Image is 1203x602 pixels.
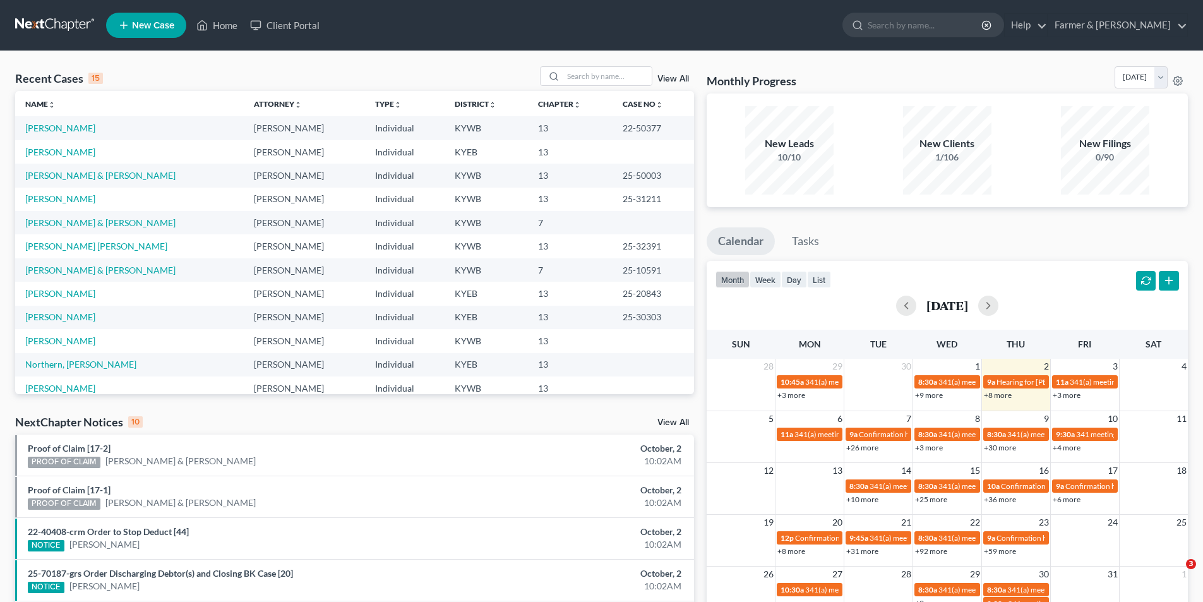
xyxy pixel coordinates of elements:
td: [PERSON_NAME] [244,116,365,140]
td: 25-31211 [613,188,694,211]
i: unfold_more [573,101,581,109]
a: +59 more [984,546,1016,556]
span: 341 meeting for [PERSON_NAME] [1076,430,1189,439]
span: 1 [974,359,981,374]
td: [PERSON_NAME] [244,376,365,400]
td: 13 [528,329,613,352]
a: [PERSON_NAME] & [PERSON_NAME] [25,265,176,275]
a: +3 more [777,390,805,400]
span: 341(a) meeting for [PERSON_NAME] [938,533,1060,543]
a: [PERSON_NAME] [25,147,95,157]
div: PROOF OF CLAIM [28,498,100,510]
a: +3 more [915,443,943,452]
div: New Leads [745,136,834,151]
a: Help [1005,14,1047,37]
a: [PERSON_NAME] [25,123,95,133]
td: KYWB [445,329,528,352]
a: [PERSON_NAME] [25,193,95,204]
div: PROOF OF CLAIM [28,457,100,468]
td: 7 [528,211,613,234]
span: 341(a) meeting for [PERSON_NAME] [805,585,927,594]
span: 17 [1106,463,1119,478]
a: +10 more [846,495,878,504]
td: 25-20843 [613,282,694,305]
a: Proof of Claim [17-1] [28,485,111,495]
td: KYWB [445,211,528,234]
a: Typeunfold_more [375,99,402,109]
td: Individual [365,211,445,234]
span: 9 [1043,411,1050,426]
a: Tasks [781,227,830,255]
button: week [750,271,781,288]
td: KYEB [445,282,528,305]
div: 10:02AM [472,497,681,509]
span: Tue [870,339,887,349]
a: +8 more [777,546,805,556]
a: Client Portal [244,14,326,37]
span: 22 [969,515,981,530]
span: 3 [1186,559,1196,569]
a: +92 more [915,546,947,556]
div: New Clients [903,136,991,151]
span: 31 [1106,567,1119,582]
span: 341(a) meeting for [PERSON_NAME] [938,585,1060,594]
a: Calendar [707,227,775,255]
td: [PERSON_NAME] [244,211,365,234]
a: [PERSON_NAME] [69,538,140,551]
a: +30 more [984,443,1016,452]
span: 341(a) meeting for [PERSON_NAME] [938,481,1060,491]
td: 25-10591 [613,258,694,282]
a: 25-70187-grs Order Discharging Debtor(s) and Closing BK Case [20] [28,568,293,579]
a: +25 more [915,495,947,504]
div: 10:02AM [472,580,681,593]
span: 7 [905,411,913,426]
button: day [781,271,807,288]
div: 0/90 [1061,151,1149,164]
input: Search by name... [868,13,983,37]
span: 8:30a [849,481,868,491]
td: 13 [528,353,613,376]
td: 13 [528,164,613,187]
span: 12p [781,533,794,543]
span: 10 [1106,411,1119,426]
span: 15 [969,463,981,478]
a: Farmer & [PERSON_NAME] [1048,14,1187,37]
span: Thu [1007,339,1025,349]
a: [PERSON_NAME] [25,335,95,346]
td: [PERSON_NAME] [244,188,365,211]
span: 30 [900,359,913,374]
span: 3 [1111,359,1119,374]
a: +31 more [846,546,878,556]
div: October, 2 [472,567,681,580]
a: +4 more [1053,443,1080,452]
span: 8:30a [918,585,937,594]
span: New Case [132,21,174,30]
td: [PERSON_NAME] [244,329,365,352]
a: [PERSON_NAME] & [PERSON_NAME] [105,497,256,509]
span: 16 [1038,463,1050,478]
span: 18 [1175,463,1188,478]
h2: [DATE] [926,299,968,312]
span: Hearing for [PERSON_NAME] [997,377,1095,387]
a: +36 more [984,495,1016,504]
span: 8:30a [918,377,937,387]
a: +3 more [1053,390,1080,400]
button: list [807,271,831,288]
span: Fri [1078,339,1091,349]
span: 21 [900,515,913,530]
span: 8:30a [918,533,937,543]
div: 15 [88,73,103,84]
span: 341(a) meeting for [PERSON_NAME] [805,377,927,387]
span: 27 [831,567,844,582]
a: +8 more [984,390,1012,400]
span: Confirmation hearing for [PERSON_NAME] & [PERSON_NAME] [795,533,1005,543]
td: [PERSON_NAME] [244,234,365,258]
td: Individual [365,234,445,258]
button: month [715,271,750,288]
span: 9a [987,377,995,387]
span: 341(a) meeting for [PERSON_NAME] [938,377,1060,387]
td: [PERSON_NAME] [244,306,365,329]
div: October, 2 [472,526,681,538]
span: Sun [732,339,750,349]
a: Case Nounfold_more [623,99,663,109]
